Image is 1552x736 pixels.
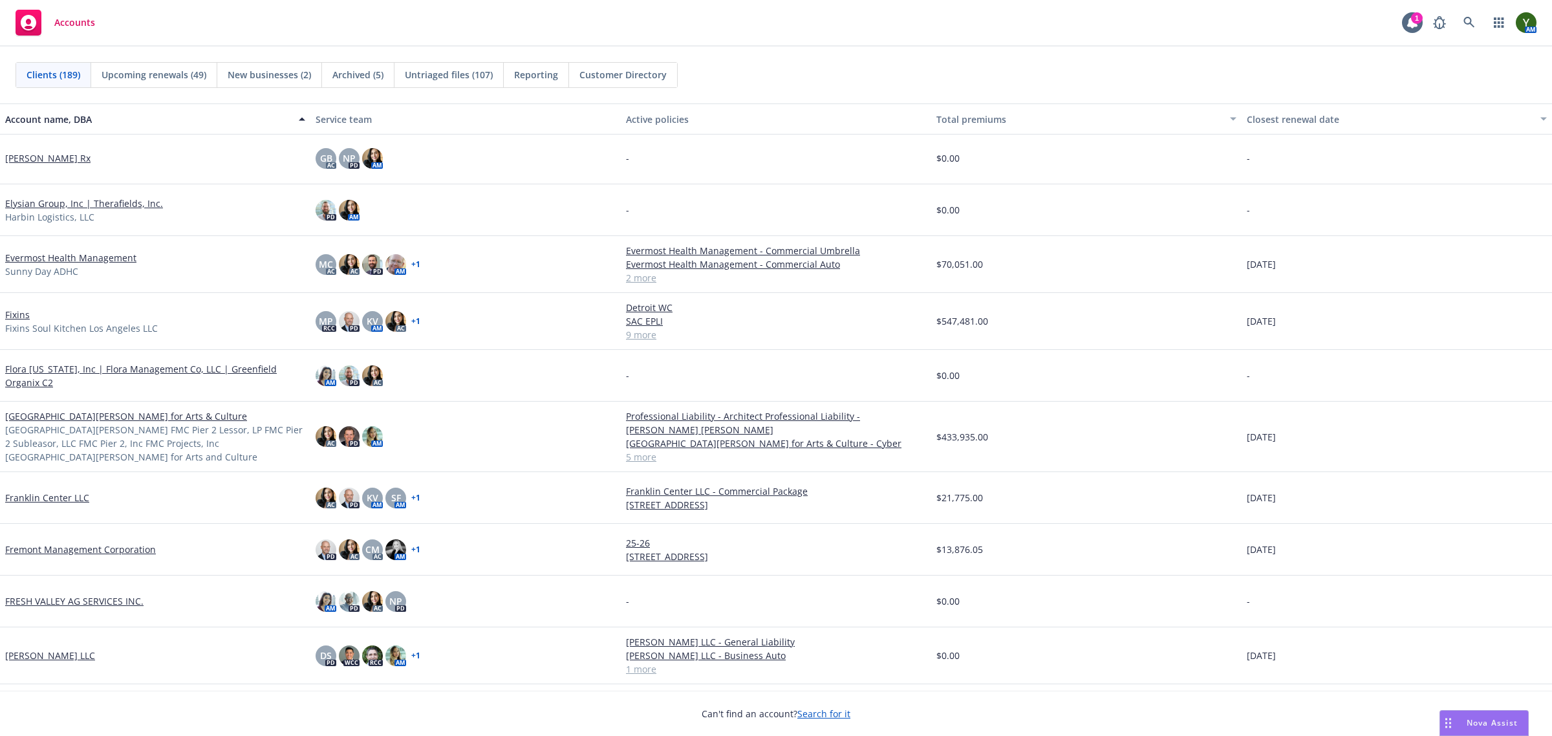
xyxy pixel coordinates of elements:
[1247,649,1276,662] span: [DATE]
[1247,203,1250,217] span: -
[626,203,629,217] span: -
[626,594,629,608] span: -
[626,314,926,328] a: SAC EPLI
[1247,257,1276,271] span: [DATE]
[1440,711,1456,735] div: Drag to move
[385,254,406,275] img: photo
[1456,10,1482,36] a: Search
[320,649,332,662] span: DS
[626,484,926,498] a: Franklin Center LLC - Commercial Package
[27,68,80,81] span: Clients (189)
[514,68,558,81] span: Reporting
[5,409,247,423] a: [GEOGRAPHIC_DATA][PERSON_NAME] for Arts & Culture
[316,488,336,508] img: photo
[5,308,30,321] a: Fixins
[931,103,1242,135] button: Total premiums
[5,491,89,504] a: Franklin Center LLC
[339,539,360,560] img: photo
[411,261,420,268] a: + 1
[626,550,926,563] a: [STREET_ADDRESS]
[391,491,401,504] span: SF
[936,430,988,444] span: $433,935.00
[339,591,360,612] img: photo
[1247,113,1533,126] div: Closest renewal date
[626,244,926,257] a: Evermost Health Management - Commercial Umbrella
[702,707,850,720] span: Can't find an account?
[362,365,383,386] img: photo
[626,450,926,464] a: 5 more
[5,362,305,389] a: Flora [US_STATE], Inc | Flora Management Co, LLC | Greenfield Organix C2
[1247,543,1276,556] span: [DATE]
[405,68,493,81] span: Untriaged files (107)
[5,594,144,608] a: FRESH VALLEY AG SERVICES INC.
[385,645,406,666] img: photo
[1247,430,1276,444] span: [DATE]
[367,491,378,504] span: KV
[102,68,206,81] span: Upcoming renewals (49)
[626,301,926,314] a: Detroit WC
[626,536,926,550] a: 25-26
[5,265,78,278] span: Sunny Day ADHC
[339,365,360,386] img: photo
[5,251,136,265] a: Evermost Health Management
[5,197,163,210] a: Elysian Group, Inc | Therafields, Inc.
[5,113,291,126] div: Account name, DBA
[1242,103,1552,135] button: Closest renewal date
[5,649,95,662] a: [PERSON_NAME] LLC
[5,543,156,556] a: Fremont Management Corporation
[411,652,420,660] a: + 1
[339,254,360,275] img: photo
[343,151,356,165] span: NP
[320,151,332,165] span: GB
[936,314,988,328] span: $547,481.00
[1247,369,1250,382] span: -
[626,409,926,437] a: Professional Liability - Architect Professional Liability - [PERSON_NAME] [PERSON_NAME]
[5,321,158,335] span: Fixins Soul Kitchen Los Angeles LLC
[1247,491,1276,504] span: [DATE]
[316,200,336,221] img: photo
[319,314,333,328] span: MP
[936,151,960,165] span: $0.00
[5,210,94,224] span: Harbin Logistics, LLC
[1247,151,1250,165] span: -
[5,151,91,165] a: [PERSON_NAME] Rx
[936,369,960,382] span: $0.00
[339,426,360,447] img: photo
[1247,594,1250,608] span: -
[411,546,420,554] a: + 1
[362,645,383,666] img: photo
[411,494,420,502] a: + 1
[1247,314,1276,328] span: [DATE]
[389,594,402,608] span: NP
[316,591,336,612] img: photo
[936,203,960,217] span: $0.00
[626,113,926,126] div: Active policies
[936,594,960,608] span: $0.00
[310,103,621,135] button: Service team
[626,498,926,512] a: [STREET_ADDRESS]
[936,491,983,504] span: $21,775.00
[626,151,629,165] span: -
[362,254,383,275] img: photo
[316,426,336,447] img: photo
[362,591,383,612] img: photo
[936,649,960,662] span: $0.00
[339,645,360,666] img: photo
[626,369,629,382] span: -
[1486,10,1512,36] a: Switch app
[362,426,383,447] img: photo
[385,311,406,332] img: photo
[626,662,926,676] a: 1 more
[339,488,360,508] img: photo
[319,257,333,271] span: MC
[1411,12,1423,24] div: 1
[411,318,420,325] a: + 1
[1427,10,1452,36] a: Report a Bug
[797,708,850,720] a: Search for it
[936,257,983,271] span: $70,051.00
[367,314,378,328] span: KV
